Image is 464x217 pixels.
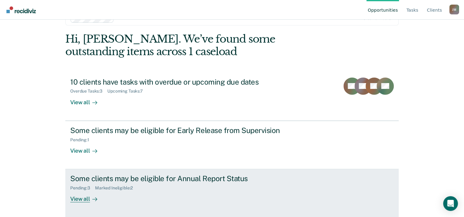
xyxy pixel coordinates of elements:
[449,5,459,14] button: Profile dropdown button
[65,33,332,58] div: Hi, [PERSON_NAME]. We’ve found some outstanding items across 1 caseload
[107,89,148,94] div: Upcoming Tasks : 7
[443,196,458,211] div: Open Intercom Messenger
[95,185,138,191] div: Marked Ineligible : 2
[70,89,107,94] div: Overdue Tasks : 3
[70,142,105,154] div: View all
[70,137,94,143] div: Pending : 1
[70,126,286,135] div: Some clients may be eligible for Early Release from Supervision
[70,185,95,191] div: Pending : 3
[65,73,399,121] a: 10 clients have tasks with overdue or upcoming due datesOverdue Tasks:3Upcoming Tasks:7View all
[65,121,399,169] a: Some clients may be eligible for Early Release from SupervisionPending:1View all
[70,78,286,86] div: 10 clients have tasks with overdue or upcoming due dates
[70,174,286,183] div: Some clients may be eligible for Annual Report Status
[449,5,459,14] div: J M
[6,6,36,13] img: Recidiviz
[70,94,105,106] div: View all
[70,191,105,203] div: View all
